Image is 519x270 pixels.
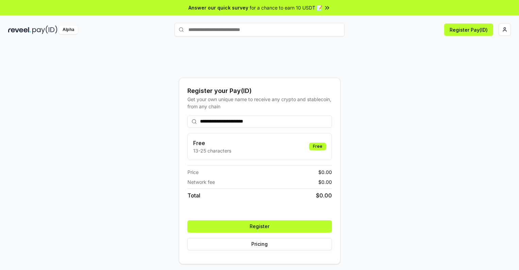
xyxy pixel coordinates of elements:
[187,238,332,250] button: Pricing
[8,26,31,34] img: reveel_dark
[32,26,57,34] img: pay_id
[318,169,332,176] span: $ 0.00
[193,147,231,154] p: 13-25 characters
[309,143,326,150] div: Free
[187,96,332,110] div: Get your own unique name to receive any crypto and stablecoin, from any chain
[187,169,199,176] span: Price
[187,191,200,200] span: Total
[187,220,332,233] button: Register
[444,23,493,36] button: Register Pay(ID)
[187,86,332,96] div: Register your Pay(ID)
[187,178,215,186] span: Network fee
[59,26,78,34] div: Alpha
[318,178,332,186] span: $ 0.00
[193,139,231,147] h3: Free
[188,4,248,11] span: Answer our quick survey
[316,191,332,200] span: $ 0.00
[250,4,322,11] span: for a chance to earn 10 USDT 📝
